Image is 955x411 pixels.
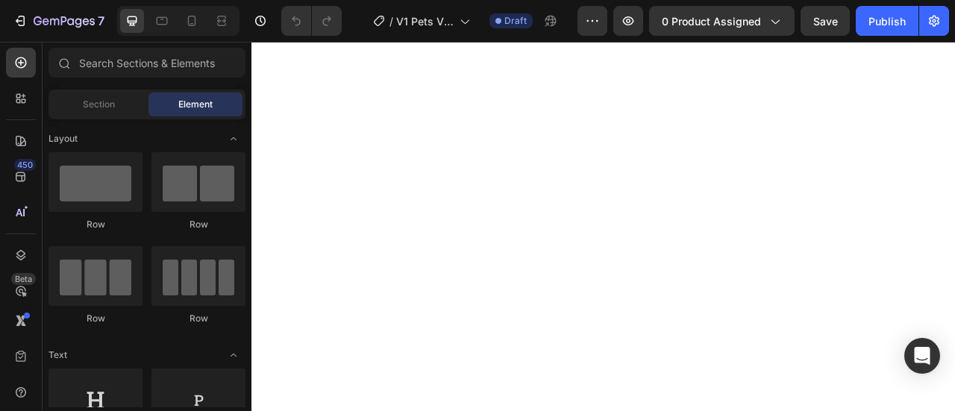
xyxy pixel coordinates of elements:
[813,15,838,28] span: Save
[11,273,36,285] div: Beta
[649,6,795,36] button: 0 product assigned
[389,13,393,29] span: /
[48,218,143,231] div: Row
[904,338,940,374] div: Open Intercom Messenger
[281,6,342,36] div: Undo/Redo
[222,343,245,367] span: Toggle open
[856,6,918,36] button: Publish
[662,13,761,29] span: 0 product assigned
[151,218,245,231] div: Row
[151,312,245,325] div: Row
[801,6,850,36] button: Save
[48,312,143,325] div: Row
[251,42,955,411] iframe: Design area
[222,127,245,151] span: Toggle open
[48,348,67,362] span: Text
[48,48,245,78] input: Search Sections & Elements
[14,159,36,171] div: 450
[504,14,527,28] span: Draft
[6,6,111,36] button: 7
[868,13,906,29] div: Publish
[83,98,115,111] span: Section
[178,98,213,111] span: Element
[396,13,454,29] span: V1 Pets Vision (RESPALDO)
[48,132,78,145] span: Layout
[98,12,104,30] p: 7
